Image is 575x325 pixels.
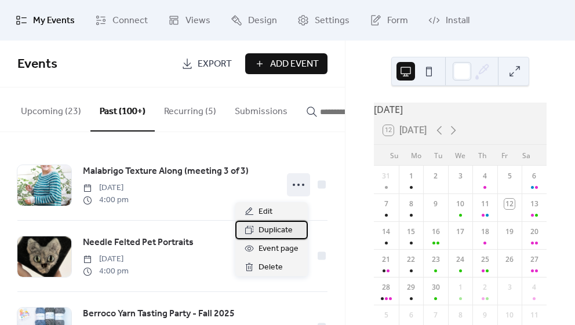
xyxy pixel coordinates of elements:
[83,236,194,250] span: Needle Felted Pet Portraits
[315,14,350,28] span: Settings
[7,5,83,36] a: My Events
[198,57,232,71] span: Export
[529,310,540,320] div: 11
[259,242,299,256] span: Event page
[90,87,155,132] button: Past (100+)
[504,282,515,293] div: 3
[406,171,416,181] div: 1
[480,254,490,265] div: 25
[112,14,148,28] span: Connect
[173,53,241,74] a: Export
[455,199,465,209] div: 10
[504,227,515,237] div: 19
[406,254,416,265] div: 22
[504,310,515,320] div: 10
[387,14,408,28] span: Form
[449,145,471,166] div: We
[480,199,490,209] div: 11
[493,145,515,166] div: Fr
[455,254,465,265] div: 24
[529,282,540,293] div: 4
[289,5,358,36] a: Settings
[405,145,427,166] div: Mo
[455,227,465,237] div: 17
[248,14,277,28] span: Design
[83,306,235,322] a: Berroco Yarn Tasting Party - Fall 2025
[159,5,219,36] a: Views
[374,103,547,116] div: [DATE]
[431,254,441,265] div: 23
[504,254,515,265] div: 26
[83,182,129,194] span: [DATE]
[381,199,391,209] div: 7
[33,14,75,28] span: My Events
[406,310,416,320] div: 6
[455,310,465,320] div: 8
[455,171,465,181] div: 3
[381,227,391,237] div: 14
[259,224,293,238] span: Duplicate
[225,87,297,130] button: Submissions
[431,171,441,181] div: 2
[83,253,129,265] span: [DATE]
[406,227,416,237] div: 15
[504,199,515,209] div: 12
[431,199,441,209] div: 9
[383,145,405,166] div: Su
[381,282,391,293] div: 28
[455,282,465,293] div: 1
[406,199,416,209] div: 8
[529,254,540,265] div: 27
[480,310,490,320] div: 9
[83,265,129,277] span: 4:00 pm
[471,145,493,166] div: Th
[259,261,283,275] span: Delete
[480,227,490,237] div: 18
[529,227,540,237] div: 20
[12,87,90,130] button: Upcoming (23)
[381,254,391,265] div: 21
[480,171,490,181] div: 4
[420,5,478,36] a: Install
[185,14,210,28] span: Views
[270,57,319,71] span: Add Event
[381,171,391,181] div: 31
[361,5,417,36] a: Form
[427,145,449,166] div: Tu
[83,194,129,206] span: 4:00 pm
[480,282,490,293] div: 2
[431,282,441,293] div: 30
[86,5,157,36] a: Connect
[529,171,540,181] div: 6
[504,171,515,181] div: 5
[381,310,391,320] div: 5
[259,205,272,219] span: Edit
[431,227,441,237] div: 16
[431,310,441,320] div: 7
[17,52,57,77] span: Events
[83,235,194,250] a: Needle Felted Pet Portraits
[83,165,249,178] span: Malabrigo Texture Along (meeting 3 of 3)
[222,5,286,36] a: Design
[155,87,225,130] button: Recurring (5)
[529,199,540,209] div: 13
[446,14,470,28] span: Install
[245,53,327,74] button: Add Event
[515,145,537,166] div: Sa
[406,282,416,293] div: 29
[83,164,249,179] a: Malabrigo Texture Along (meeting 3 of 3)
[83,307,235,321] span: Berroco Yarn Tasting Party - Fall 2025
